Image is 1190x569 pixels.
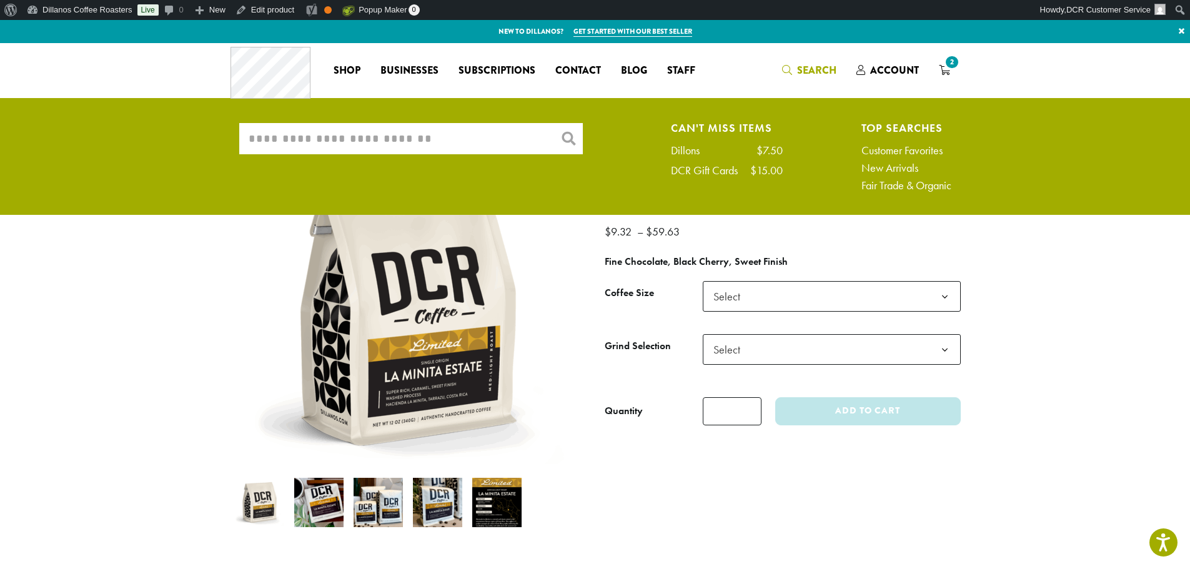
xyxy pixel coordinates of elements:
[657,61,705,81] a: Staff
[943,54,960,71] span: 2
[861,123,951,132] h4: Top Searches
[324,61,370,81] a: Shop
[573,26,692,37] a: Get started with our best seller
[667,63,695,79] span: Staff
[235,478,284,527] img: La Minita Estate
[703,281,961,312] span: Select
[797,63,836,77] span: Search
[671,165,750,176] div: DCR Gift Cards
[354,478,403,527] img: La Minita Estate - Image 3
[334,63,360,79] span: Shop
[472,478,522,527] img: La Minita Estate - Image 5
[671,145,712,156] div: Dillons
[621,63,647,79] span: Blog
[861,180,951,191] a: Fair Trade & Organic
[605,180,961,216] h1: La Minita Estate
[646,224,683,239] bdi: 59.63
[605,403,643,418] div: Quantity
[861,145,951,156] a: Customer Favorites
[703,334,961,365] span: Select
[708,284,753,309] span: Select
[708,337,753,362] span: Select
[605,284,703,302] label: Coffee Size
[413,478,462,527] img: La Minita Estate - Image 4
[671,123,783,132] h4: Can't Miss Items
[605,255,788,268] b: Fine Chocolate, Black Cherry, Sweet Finish
[324,6,332,14] div: OK
[459,63,535,79] span: Subscriptions
[605,337,703,355] label: Grind Selection
[772,60,846,81] a: Search
[703,397,761,425] input: Product quantity
[605,224,611,239] span: $
[646,224,652,239] span: $
[775,397,960,425] button: Add to cart
[555,63,601,79] span: Contact
[1066,5,1151,14] span: DCR Customer Service
[750,165,783,176] div: $15.00
[637,224,643,239] span: –
[861,162,951,174] a: New Arrivals
[605,224,635,239] bdi: 9.32
[870,63,919,77] span: Account
[409,4,420,16] span: 0
[380,63,439,79] span: Businesses
[1173,20,1190,42] a: ×
[294,478,344,527] img: La Minita Estate - Image 2
[756,145,783,156] div: $7.50
[137,4,159,16] a: Live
